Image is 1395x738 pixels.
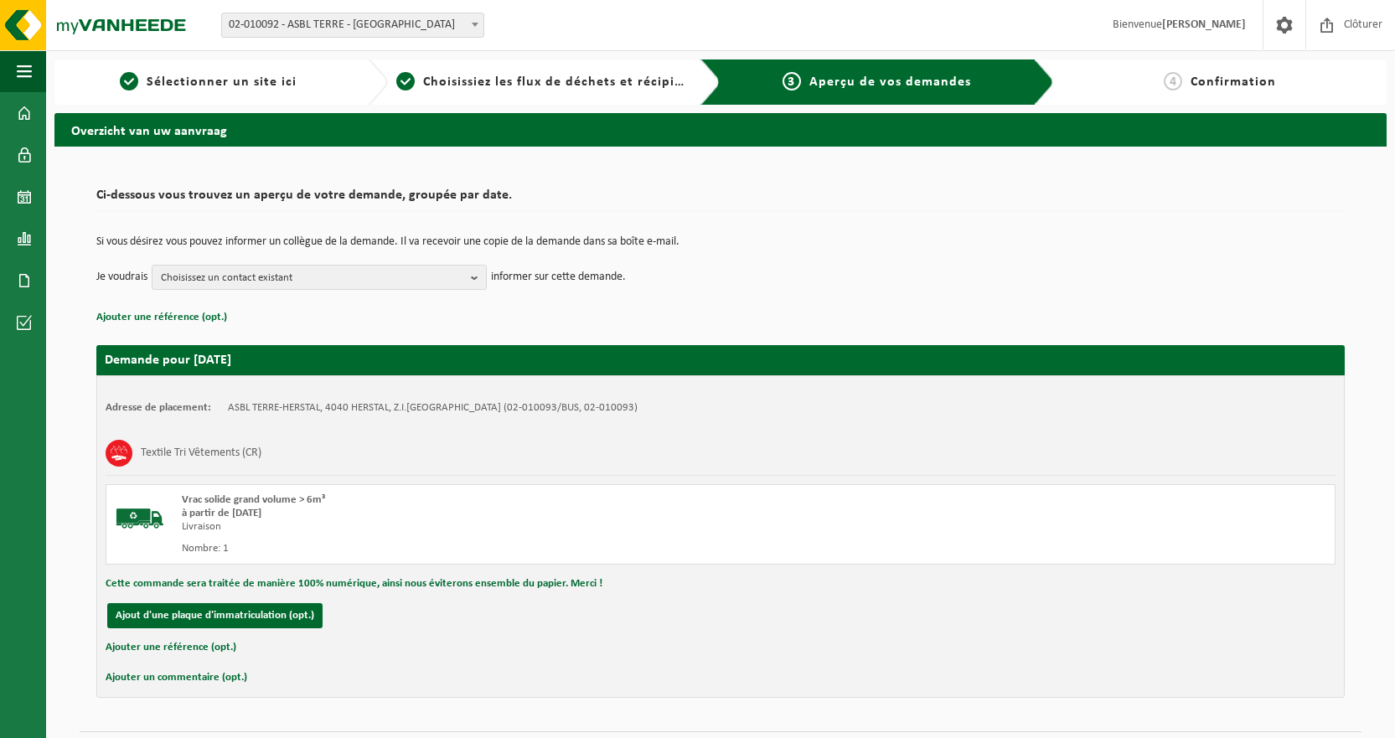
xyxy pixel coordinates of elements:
[396,72,688,92] a: 2Choisissiez les flux de déchets et récipients
[152,265,487,290] button: Choisissez un contact existant
[182,494,325,505] span: Vrac solide grand volume > 6m³
[182,542,788,555] div: Nombre: 1
[1164,72,1182,90] span: 4
[783,72,801,90] span: 3
[141,440,261,467] h3: Textile Tri Vêtements (CR)
[96,307,227,328] button: Ajouter une référence (opt.)
[228,401,638,415] td: ASBL TERRE-HERSTAL, 4040 HERSTAL, Z.I.[GEOGRAPHIC_DATA] (02-010093/BUS, 02-010093)
[106,637,236,658] button: Ajouter une référence (opt.)
[120,72,138,90] span: 1
[63,72,354,92] a: 1Sélectionner un site ici
[96,236,1345,248] p: Si vous désirez vous pouvez informer un collègue de la demande. Il va recevoir une copie de la de...
[105,354,231,367] strong: Demande pour [DATE]
[423,75,702,89] span: Choisissiez les flux de déchets et récipients
[396,72,415,90] span: 2
[182,508,261,519] strong: à partir de [DATE]
[1162,18,1246,31] strong: [PERSON_NAME]
[96,265,147,290] p: Je voudrais
[161,266,464,291] span: Choisissez un contact existant
[491,265,626,290] p: informer sur cette demande.
[107,603,323,628] button: Ajout d'une plaque d'immatriculation (opt.)
[106,402,211,413] strong: Adresse de placement:
[221,13,484,38] span: 02-010092 - ASBL TERRE - HERSTAL
[222,13,483,37] span: 02-010092 - ASBL TERRE - HERSTAL
[182,520,788,534] div: Livraison
[106,667,247,689] button: Ajouter un commentaire (opt.)
[809,75,971,89] span: Aperçu de vos demandes
[54,113,1387,146] h2: Overzicht van uw aanvraag
[1191,75,1276,89] span: Confirmation
[115,493,165,544] img: BL-SO-LV.png
[106,573,602,595] button: Cette commande sera traitée de manière 100% numérique, ainsi nous éviterons ensemble du papier. M...
[96,188,1345,211] h2: Ci-dessous vous trouvez un aperçu de votre demande, groupée par date.
[147,75,297,89] span: Sélectionner un site ici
